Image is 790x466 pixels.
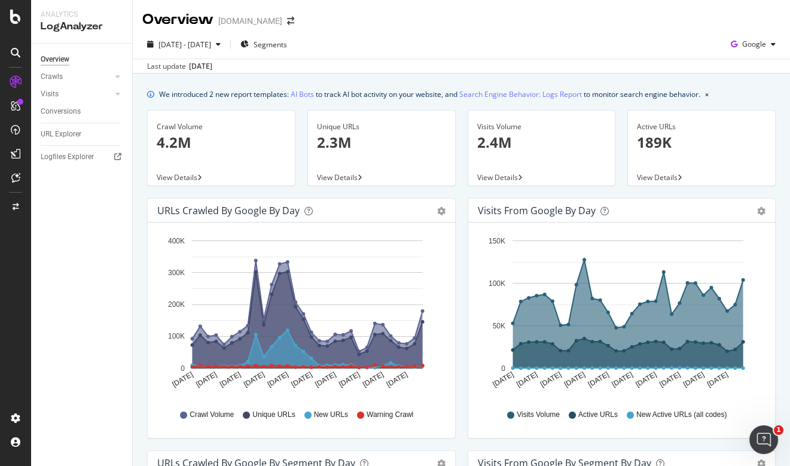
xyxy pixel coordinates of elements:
[491,370,515,389] text: [DATE]
[41,128,124,141] a: URL Explorer
[636,410,727,420] span: New Active URLs (all codes)
[637,121,766,132] div: Active URLs
[515,370,539,389] text: [DATE]
[218,15,282,27] div: [DOMAIN_NAME]
[488,237,505,245] text: 150K
[562,370,586,389] text: [DATE]
[147,88,776,100] div: info banner
[637,132,766,153] p: 189K
[41,53,124,66] a: Overview
[41,53,69,66] div: Overview
[477,172,518,182] span: View Details
[142,10,213,30] div: Overview
[517,410,560,420] span: Visits Volume
[287,17,294,25] div: arrow-right-arrow-left
[41,88,59,100] div: Visits
[501,364,505,373] text: 0
[41,20,123,33] div: LogAnalyzer
[41,71,63,83] div: Crawls
[634,370,658,389] text: [DATE]
[41,128,81,141] div: URL Explorer
[41,10,123,20] div: Analytics
[586,370,610,389] text: [DATE]
[317,121,446,132] div: Unique URLs
[242,370,266,389] text: [DATE]
[266,370,290,389] text: [DATE]
[168,269,185,277] text: 300K
[41,151,124,163] a: Logfiles Explorer
[317,132,446,153] p: 2.3M
[478,232,766,398] svg: A chart.
[658,370,682,389] text: [DATE]
[361,370,385,389] text: [DATE]
[637,172,678,182] span: View Details
[291,88,314,100] a: AI Bots
[181,364,185,373] text: 0
[459,88,582,100] a: Search Engine Behavior: Logs Report
[757,207,765,215] div: gear
[578,410,618,420] span: Active URLs
[194,370,218,389] text: [DATE]
[168,300,185,309] text: 200K
[157,132,286,153] p: 4.2M
[726,35,780,54] button: Google
[317,172,358,182] span: View Details
[367,410,413,420] span: Warning Crawl
[314,410,348,420] span: New URLs
[492,322,505,330] text: 50K
[41,88,112,100] a: Visits
[189,61,212,72] div: [DATE]
[41,105,124,118] a: Conversions
[254,39,287,50] span: Segments
[742,39,766,49] span: Google
[705,370,729,389] text: [DATE]
[252,410,295,420] span: Unique URLs
[41,71,112,83] a: Crawls
[157,121,286,132] div: Crawl Volume
[385,370,409,389] text: [DATE]
[168,237,185,245] text: 400K
[168,333,185,341] text: 100K
[488,279,505,288] text: 100K
[41,105,81,118] div: Conversions
[437,207,446,215] div: gear
[142,35,225,54] button: [DATE] - [DATE]
[539,370,563,389] text: [DATE]
[158,39,211,50] span: [DATE] - [DATE]
[290,370,314,389] text: [DATE]
[147,61,212,72] div: Last update
[682,370,706,389] text: [DATE]
[702,86,712,103] button: close banner
[157,205,300,217] div: URLs Crawled by Google by day
[236,35,292,54] button: Segments
[313,370,337,389] text: [DATE]
[774,425,783,435] span: 1
[190,410,234,420] span: Crawl Volume
[749,425,778,454] iframe: Intercom live chat
[170,370,194,389] text: [DATE]
[41,151,94,163] div: Logfiles Explorer
[157,172,197,182] span: View Details
[477,132,606,153] p: 2.4M
[157,232,446,398] svg: A chart.
[159,88,700,100] div: We introduced 2 new report templates: to track AI bot activity on your website, and to monitor se...
[337,370,361,389] text: [DATE]
[218,370,242,389] text: [DATE]
[478,205,596,217] div: Visits from Google by day
[477,121,606,132] div: Visits Volume
[610,370,634,389] text: [DATE]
